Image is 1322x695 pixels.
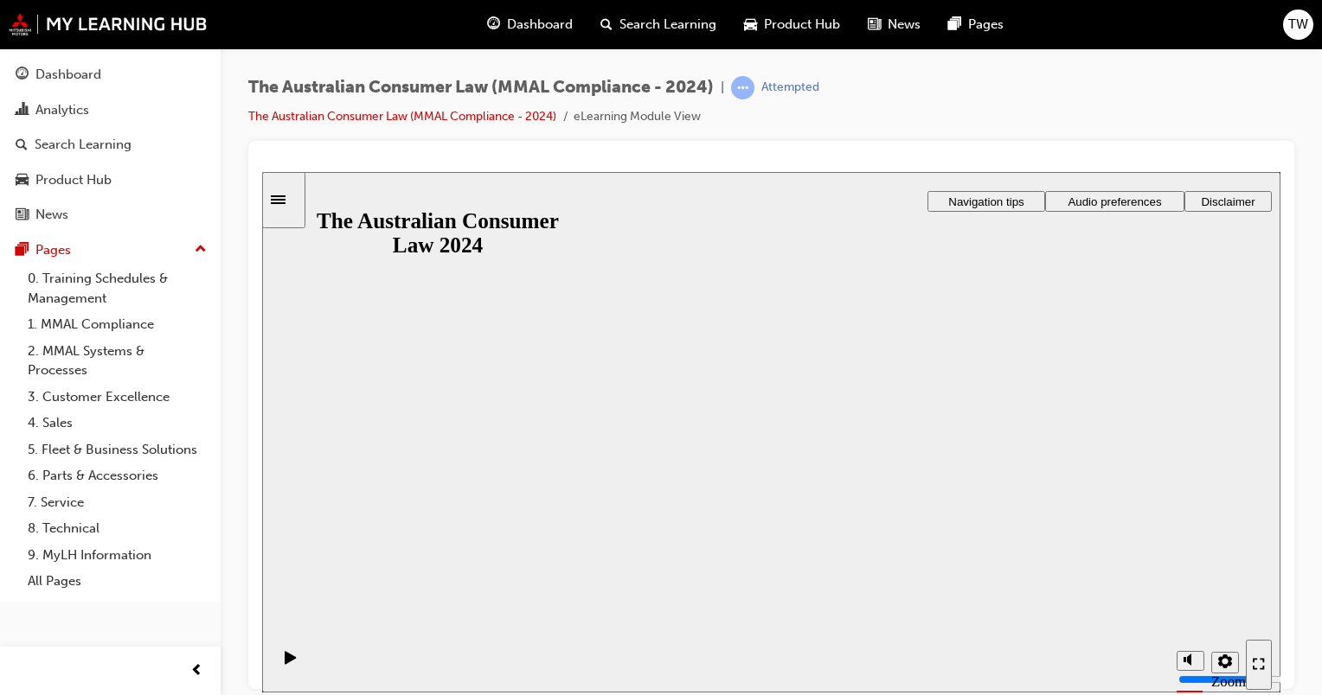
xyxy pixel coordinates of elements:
span: car-icon [744,14,757,35]
a: 9. MyLH Information [21,542,214,569]
a: Analytics [7,94,214,126]
div: Dashboard [35,65,101,85]
button: TW [1283,10,1313,40]
img: mmal [9,13,208,35]
a: Product Hub [7,164,214,196]
a: All Pages [21,568,214,595]
li: eLearning Module View [574,107,701,127]
a: The Australian Consumer Law (MMAL Compliance - 2024) [248,109,556,124]
a: News [7,199,214,231]
div: Search Learning [35,135,132,155]
a: news-iconNews [854,7,934,42]
nav: slide navigation [984,464,1010,520]
a: 3. Customer Excellence [21,384,214,411]
button: Mute (Ctrl+Alt+M) [914,479,942,499]
span: news-icon [868,14,881,35]
span: learningRecordVerb_ATTEMPT-icon [731,76,754,99]
span: search-icon [16,137,28,153]
div: Pages [35,240,71,260]
button: Enter full-screen (Ctrl+Alt+F) [984,468,1010,518]
button: Pages [7,234,214,266]
span: up-icon [195,239,207,261]
span: Dashboard [507,15,573,35]
a: 7. Service [21,489,214,516]
a: 5. Fleet & Business Solutions [21,437,214,463]
span: guage-icon [16,67,29,83]
a: pages-iconPages [934,7,1017,42]
a: 2. MMAL Systems & Processes [21,338,214,384]
span: Navigation tips [686,23,761,36]
a: 0. Training Schedules & Management [21,265,214,311]
a: car-iconProduct Hub [730,7,854,42]
span: Disclaimer [939,23,992,36]
span: | [721,78,724,98]
a: 4. Sales [21,410,214,437]
input: volume [916,501,1028,514]
button: DashboardAnalyticsSearch LearningProduct HubNews [7,55,214,234]
span: The Australian Consumer Law (MMAL Compliance - 2024) [248,78,714,98]
span: search-icon [600,14,613,35]
div: Analytics [35,100,89,120]
div: Product Hub [35,170,112,190]
span: chart-icon [16,103,29,118]
a: Search Learning [7,129,214,161]
a: 6. Parts & Accessories [21,462,214,489]
span: Product Hub [764,15,840,35]
span: Audio preferences [805,23,899,36]
span: news-icon [16,207,29,223]
a: 1. MMAL Compliance [21,311,214,338]
span: pages-icon [16,243,29,258]
a: 8. Technical [21,515,214,542]
span: car-icon [16,173,29,188]
span: Search Learning [619,15,716,35]
div: misc controls [906,464,975,520]
span: Pages [968,15,1004,35]
button: Pause (Ctrl+Alt+P) [9,478,38,507]
span: pages-icon [948,14,961,35]
div: Attempted [761,80,819,96]
div: playback controls [9,464,38,520]
a: search-iconSearch Learning [587,7,730,42]
button: Settings [949,480,977,501]
label: Zoom to fit [949,501,984,552]
span: TW [1288,15,1308,35]
span: News [888,15,921,35]
div: News [35,205,68,225]
span: prev-icon [190,660,203,682]
span: guage-icon [487,14,500,35]
a: Dashboard [7,59,214,91]
a: guage-iconDashboard [473,7,587,42]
